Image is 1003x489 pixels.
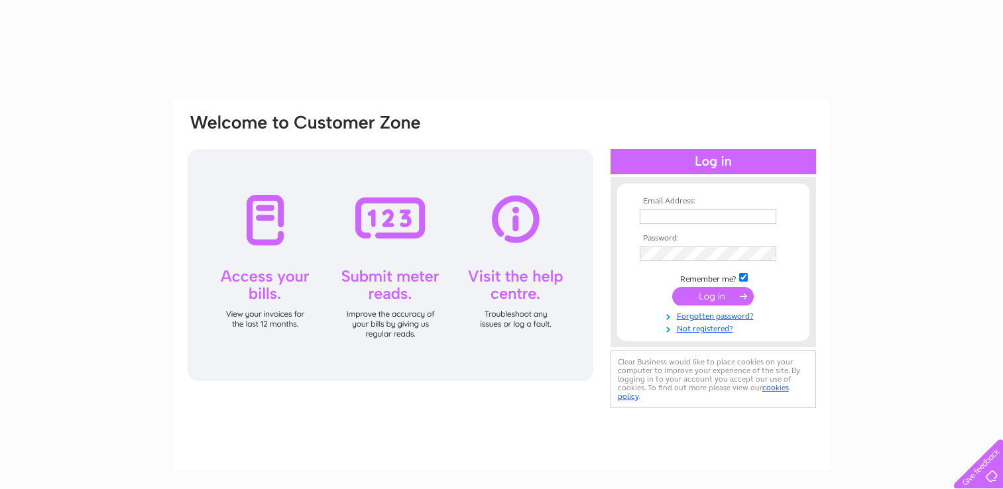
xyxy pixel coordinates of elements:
td: Remember me? [636,271,790,284]
div: Clear Business would like to place cookies on your computer to improve your experience of the sit... [611,351,816,408]
th: Email Address: [636,197,790,206]
a: cookies policy [618,383,789,401]
a: Forgotten password? [640,309,790,321]
input: Submit [672,287,754,305]
a: Not registered? [640,321,790,334]
th: Password: [636,234,790,243]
